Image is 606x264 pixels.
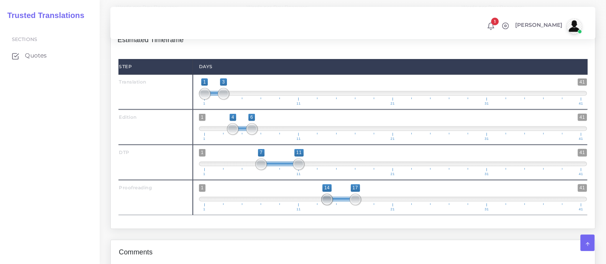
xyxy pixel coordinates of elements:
span: [PERSON_NAME] [515,22,562,28]
span: 31 [483,137,490,141]
strong: Edition [119,114,137,120]
span: 17 [351,184,360,192]
span: 11 [295,172,302,176]
span: 41 [578,184,587,192]
span: 11 [295,208,302,211]
span: 7 [258,149,264,156]
span: 31 [483,208,490,211]
span: 41 [578,102,584,105]
span: 21 [389,102,396,105]
a: Quotes [6,48,94,64]
span: 1 [202,208,207,211]
span: 1 [491,18,499,25]
span: 11 [295,102,302,105]
a: [PERSON_NAME]avatar [511,18,585,34]
span: 31 [483,172,490,176]
strong: Days [199,64,213,69]
strong: Translation [119,79,146,85]
span: 1 [199,184,205,192]
span: 14 [322,184,332,192]
span: 1 [199,114,205,121]
span: 41 [578,114,587,121]
span: 1 [202,172,207,176]
a: Trusted Translations [2,9,84,22]
span: 1 [202,137,207,141]
span: 41 [578,137,584,141]
span: 11 [294,149,304,156]
span: 41 [578,172,584,176]
span: 6 [248,114,255,121]
span: 11 [295,137,302,141]
span: 21 [389,208,396,211]
img: avatar [567,18,582,34]
span: 1 [202,102,207,105]
strong: DTP [119,149,130,155]
span: 1 [199,149,205,156]
span: 21 [389,172,396,176]
span: 21 [389,137,396,141]
strong: Step [119,64,132,69]
span: 4 [230,114,236,121]
span: 41 [578,208,584,211]
span: 31 [483,102,490,105]
span: 41 [578,79,587,86]
h2: Trusted Translations [2,11,84,20]
span: Quotes [25,51,47,60]
strong: Proofreading [119,185,152,190]
span: 41 [578,149,587,156]
span: 1 [201,79,208,86]
span: Sections [12,36,37,42]
a: 1 [484,22,498,30]
span: 3 [220,79,227,86]
h4: Comments [119,248,153,257]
